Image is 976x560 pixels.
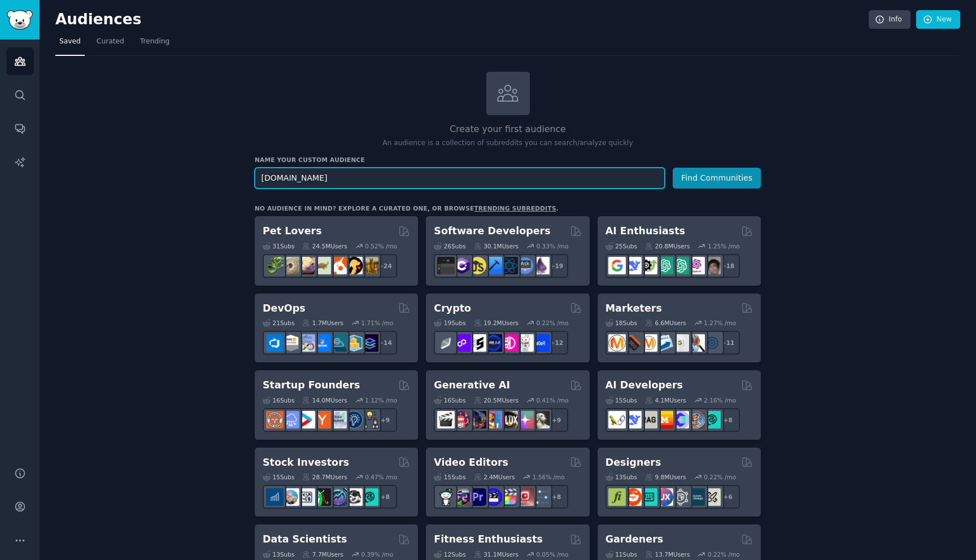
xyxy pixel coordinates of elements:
[716,254,740,278] div: + 18
[434,224,550,238] h2: Software Developers
[298,334,315,352] img: Docker_DevOps
[537,396,569,404] div: 0.41 % /mo
[704,473,736,481] div: 0.22 % /mo
[453,334,470,352] img: 0xPolygon
[136,33,173,56] a: Trending
[282,411,299,428] img: SaaS
[656,488,673,506] img: UXDesign
[373,254,397,278] div: + 24
[537,319,569,327] div: 0.22 % /mo
[93,33,128,56] a: Curated
[703,334,721,352] img: OnlineMarketing
[365,396,397,404] div: 1.12 % /mo
[266,488,284,506] img: dividends
[704,319,736,327] div: 1.27 % /mo
[474,205,556,212] a: trending subreddits
[345,257,363,274] img: PetAdvice
[474,319,518,327] div: 19.2M Users
[263,456,349,470] h2: Stock Investors
[485,488,502,506] img: VideoEditors
[537,242,569,250] div: 0.33 % /mo
[532,334,550,352] img: defi_
[605,473,637,481] div: 13 Sub s
[532,411,550,428] img: DreamBooth
[687,334,705,352] img: MarketingResearch
[672,257,689,274] img: chatgpt_prompts_
[485,334,502,352] img: web3
[916,10,960,29] a: New
[255,204,559,212] div: No audience in mind? Explore a curated one, or browse .
[640,257,657,274] img: AItoolsCatalog
[263,301,306,316] h2: DevOps
[263,242,294,250] div: 31 Sub s
[313,334,331,352] img: DevOpsLinks
[500,257,518,274] img: reactnative
[869,10,910,29] a: Info
[687,411,705,428] img: llmops
[673,168,761,189] button: Find Communities
[605,532,664,546] h2: Gardeners
[608,334,626,352] img: content_marketing
[672,488,689,506] img: userexperience
[640,488,657,506] img: UI_Design
[329,334,347,352] img: platformengineering
[437,488,455,506] img: gopro
[263,224,322,238] h2: Pet Lovers
[537,550,569,558] div: 0.05 % /mo
[645,550,690,558] div: 13.7M Users
[302,242,347,250] div: 24.5M Users
[500,411,518,428] img: FluxAI
[453,411,470,428] img: dalle2
[434,301,471,316] h2: Crypto
[313,488,331,506] img: Trading
[716,485,740,509] div: + 6
[605,456,661,470] h2: Designers
[474,242,518,250] div: 30.1M Users
[373,408,397,432] div: + 9
[298,257,315,274] img: leopardgeckos
[608,257,626,274] img: GoogleGeminiAI
[656,257,673,274] img: chatgpt_promptDesign
[434,378,510,392] h2: Generative AI
[544,485,568,509] div: + 8
[263,532,347,546] h2: Data Scientists
[55,11,869,29] h2: Audiences
[282,257,299,274] img: ballpython
[672,411,689,428] img: OpenSourceAI
[255,156,761,164] h3: Name your custom audience
[302,473,347,481] div: 28.7M Users
[608,411,626,428] img: LangChain
[708,550,740,558] div: 0.22 % /mo
[263,473,294,481] div: 15 Sub s
[687,257,705,274] img: OpenAIDev
[361,550,394,558] div: 0.39 % /mo
[469,488,486,506] img: premiere
[532,257,550,274] img: elixir
[656,411,673,428] img: MistralAI
[55,33,85,56] a: Saved
[704,396,736,404] div: 2.16 % /mo
[255,138,761,148] p: An audience is a collection of subreddits you can search/analyze quickly
[544,254,568,278] div: + 19
[532,488,550,506] img: postproduction
[605,378,683,392] h2: AI Developers
[500,334,518,352] img: defiblockchain
[605,550,637,558] div: 11 Sub s
[624,488,642,506] img: logodesign
[255,123,761,137] h2: Create your first audience
[361,411,378,428] img: growmybusiness
[640,411,657,428] img: Rag
[645,396,686,404] div: 4.1M Users
[361,319,394,327] div: 1.71 % /mo
[645,473,686,481] div: 9.8M Users
[516,411,534,428] img: starryai
[345,411,363,428] img: Entrepreneurship
[605,396,637,404] div: 15 Sub s
[313,411,331,428] img: ycombinator
[474,550,518,558] div: 31.1M Users
[361,488,378,506] img: technicalanalysis
[282,334,299,352] img: AWS_Certified_Experts
[263,396,294,404] div: 16 Sub s
[434,242,465,250] div: 26 Sub s
[302,550,343,558] div: 7.7M Users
